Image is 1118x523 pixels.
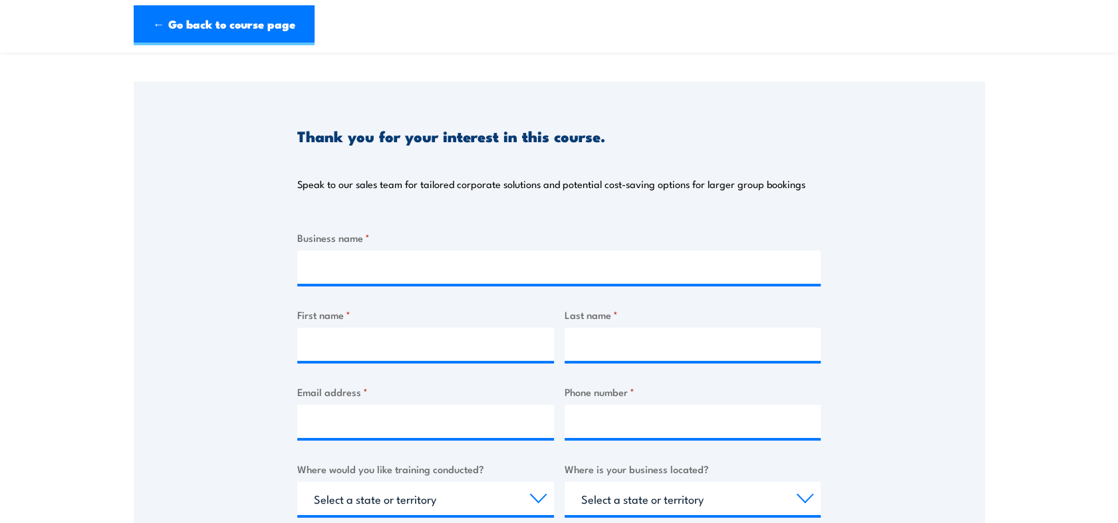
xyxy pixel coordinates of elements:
[134,5,315,45] a: ← Go back to course page
[565,384,821,399] label: Phone number
[297,384,554,399] label: Email address
[565,307,821,322] label: Last name
[297,230,821,245] label: Business name
[297,128,605,144] h3: Thank you for your interest in this course.
[297,307,554,322] label: First name
[297,461,554,476] label: Where would you like training conducted?
[565,461,821,476] label: Where is your business located?
[297,177,805,191] p: Speak to our sales team for tailored corporate solutions and potential cost-saving options for la...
